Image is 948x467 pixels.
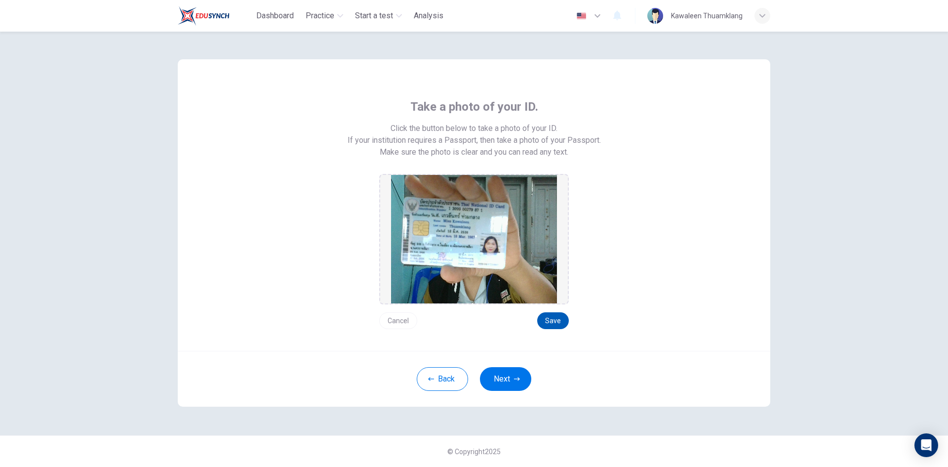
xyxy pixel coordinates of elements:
[306,10,334,22] span: Practice
[914,433,938,457] div: Open Intercom Messenger
[391,175,557,303] img: preview screemshot
[178,6,252,26] a: Train Test logo
[380,146,568,158] span: Make sure the photo is clear and you can read any text.
[351,7,406,25] button: Start a test
[447,448,501,456] span: © Copyright 2025
[256,10,294,22] span: Dashboard
[410,99,538,115] span: Take a photo of your ID.
[671,10,743,22] div: Kawaleen Thuamklang
[417,367,468,391] button: Back
[178,6,230,26] img: Train Test logo
[480,367,531,391] button: Next
[537,312,569,329] button: Save
[414,10,443,22] span: Analysis
[575,12,588,20] img: en
[252,7,298,25] button: Dashboard
[379,312,417,329] button: Cancel
[355,10,393,22] span: Start a test
[348,123,601,146] span: Click the button below to take a photo of your ID. If your institution requires a Passport, then ...
[302,7,347,25] button: Practice
[647,8,663,24] img: Profile picture
[410,7,447,25] button: Analysis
